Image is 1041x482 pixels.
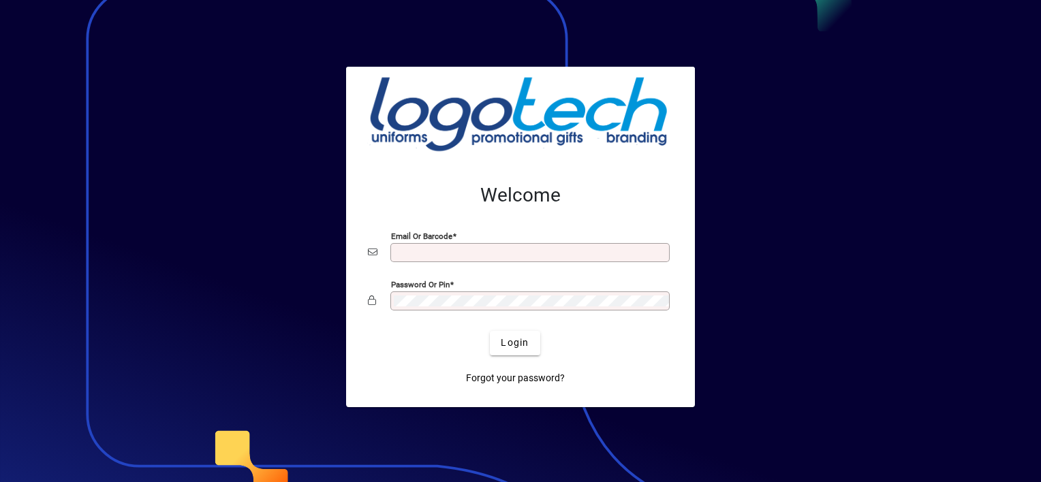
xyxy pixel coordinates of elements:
[461,366,570,391] a: Forgot your password?
[368,184,673,207] h2: Welcome
[501,336,529,350] span: Login
[466,371,565,385] span: Forgot your password?
[391,279,450,289] mat-label: Password or Pin
[391,231,452,240] mat-label: Email or Barcode
[490,331,540,355] button: Login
